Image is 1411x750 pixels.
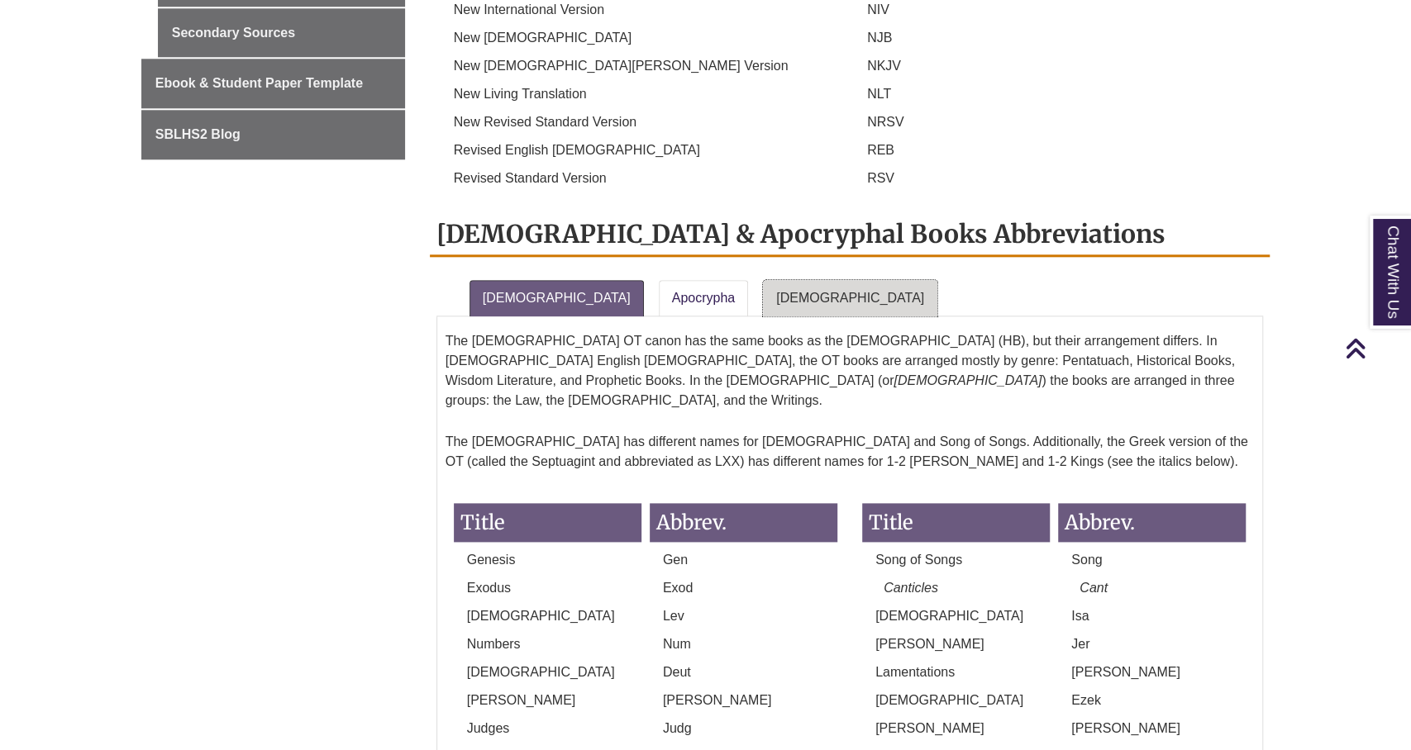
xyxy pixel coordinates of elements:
p: New Revised Standard Version [441,112,846,132]
p: NRSV [854,112,1259,132]
span: Ebook & Student Paper Template [155,76,363,90]
p: REB [854,140,1259,160]
p: Revised English [DEMOGRAPHIC_DATA] [441,140,846,160]
p: New [DEMOGRAPHIC_DATA] [441,28,846,48]
a: [DEMOGRAPHIC_DATA] [763,280,937,316]
h3: Title [862,503,1050,542]
p: NJB [854,28,1259,48]
h2: [DEMOGRAPHIC_DATA] & Apocryphal Books Abbreviations [430,213,1270,257]
p: RSV [854,169,1259,188]
p: [PERSON_NAME] [862,719,1050,738]
h3: Title [454,503,641,542]
p: Num [650,634,837,654]
p: Lev [650,606,837,626]
p: [DEMOGRAPHIC_DATA] [862,691,1050,710]
p: Exod [650,578,837,598]
p: The [DEMOGRAPHIC_DATA] OT canon has the same books as the [DEMOGRAPHIC_DATA] (HB), but their arra... [446,325,1255,417]
em: Canticles [884,581,938,595]
p: Song [1058,550,1246,570]
p: Revised Standard Version [441,169,846,188]
p: Judg [650,719,837,738]
a: Apocrypha [659,280,749,316]
em: Cant [1080,581,1108,595]
p: Exodus [454,578,641,598]
p: [DEMOGRAPHIC_DATA] [454,606,641,626]
p: Lamentations [862,662,1050,682]
p: [DEMOGRAPHIC_DATA] [454,662,641,682]
span: SBLHS2 Blog [155,127,241,141]
a: Back to Top [1345,337,1407,359]
a: [DEMOGRAPHIC_DATA] [470,280,644,316]
p: NKJV [854,56,1259,76]
p: [PERSON_NAME] [862,634,1050,654]
h3: Abbrev. [650,503,837,542]
p: Song of Songs [862,550,1050,570]
em: [DEMOGRAPHIC_DATA] [894,373,1042,387]
p: The [DEMOGRAPHIC_DATA] has different names for [DEMOGRAPHIC_DATA] and Song of Songs. Additionally... [446,425,1255,478]
p: Deut [650,662,837,682]
p: New Living Translation [441,84,846,104]
a: Ebook & Student Paper Template [141,59,405,108]
p: [PERSON_NAME] [1058,719,1246,738]
p: Genesis [454,550,641,570]
p: Ezek [1058,691,1246,710]
p: Gen [650,550,837,570]
p: [PERSON_NAME] [650,691,837,710]
h3: Abbrev. [1058,503,1246,542]
p: Judges [454,719,641,738]
p: Isa [1058,606,1246,626]
p: NLT [854,84,1259,104]
p: Numbers [454,634,641,654]
a: SBLHS2 Blog [141,110,405,159]
p: New [DEMOGRAPHIC_DATA][PERSON_NAME] Version [441,56,846,76]
p: [PERSON_NAME] [1058,662,1246,682]
a: Secondary Sources [158,8,405,58]
p: Jer [1058,634,1246,654]
p: [PERSON_NAME] [454,691,641,710]
p: [DEMOGRAPHIC_DATA] [862,606,1050,626]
